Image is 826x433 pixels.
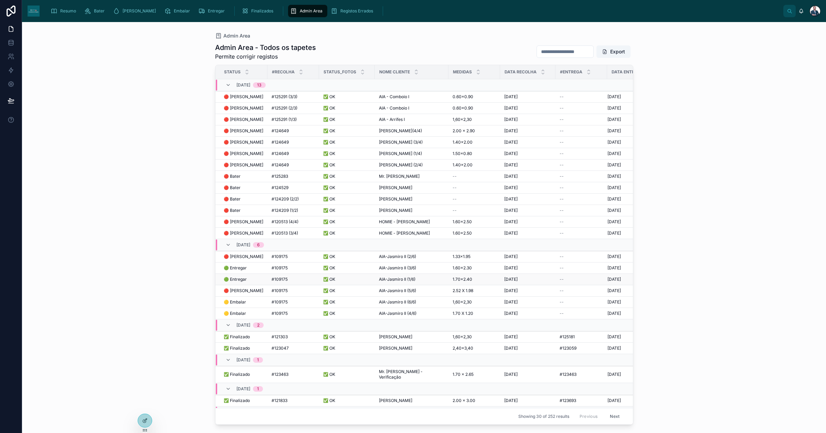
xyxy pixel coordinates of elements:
[224,230,263,236] span: 🔴 [PERSON_NAME]
[224,151,263,156] span: 🔴 [PERSON_NAME]
[379,254,444,259] a: AIA-Jasmiro II (2/6)
[560,185,564,190] span: --
[453,174,457,179] span: --
[607,185,657,190] a: [DATE]
[504,185,518,190] span: [DATE]
[323,162,371,168] a: ✅ OK
[453,230,496,236] a: 1.60×2.50
[272,265,288,271] span: #109175
[340,8,373,14] span: Registos Errados
[224,128,263,134] a: 🔴 [PERSON_NAME]
[560,254,603,259] a: --
[94,8,105,14] span: Bater
[453,196,496,202] a: --
[323,185,335,190] span: ✅ OK
[607,94,657,100] a: [DATE]
[504,265,518,271] span: [DATE]
[560,208,564,213] span: --
[224,265,263,271] a: 🟢 Entregar
[560,185,603,190] a: --
[272,299,288,305] span: #109175
[272,277,288,282] span: #109175
[82,5,109,17] a: Bater
[453,128,475,134] span: 2.00 x 2.90
[504,174,518,179] span: [DATE]
[111,5,161,17] a: [PERSON_NAME]
[453,162,473,168] span: 1.40×2.00
[607,288,657,293] a: [DATE]
[379,208,444,213] a: [PERSON_NAME]
[224,265,247,271] span: 🟢 Entregar
[272,151,315,156] a: #124649
[504,208,551,213] a: [DATE]
[224,105,263,111] a: 🔴 [PERSON_NAME]
[323,105,335,111] span: ✅ OK
[272,94,315,100] a: #125291 (3/3)
[196,5,230,17] a: Entregar
[323,174,335,179] span: ✅ OK
[504,140,518,145] span: [DATE]
[379,128,444,134] a: [PERSON_NAME](4/4)
[453,105,473,111] span: 0.60x0.90
[323,254,371,259] a: ✅ OK
[504,208,518,213] span: [DATE]
[379,277,444,282] a: AIA-Jasmiro II (1/6)
[272,299,315,305] a: #109175
[379,265,444,271] a: AIA-Jasmiro II (3/6)
[560,196,564,202] span: --
[607,254,621,259] span: [DATE]
[272,117,297,122] span: #125291 (1/3)
[379,219,444,225] a: HOMIE - [PERSON_NAME]
[224,277,263,282] a: 🟢 Entregar
[453,162,496,168] a: 1.40×2.00
[272,196,315,202] a: #124209 (2/2)
[560,277,603,282] a: --
[607,265,657,271] a: [DATE]
[224,140,263,145] a: 🔴 [PERSON_NAME]
[224,185,241,190] span: 🔴 Bater
[272,105,315,111] a: #125291 (2/3)
[504,174,551,179] a: [DATE]
[607,185,621,190] span: [DATE]
[607,128,621,134] span: [DATE]
[560,128,603,134] a: --
[560,174,564,179] span: --
[504,128,551,134] a: [DATE]
[379,265,416,271] span: AIA-Jasmiro II (3/6)
[607,174,621,179] span: [DATE]
[504,94,518,100] span: [DATE]
[379,185,412,190] span: [PERSON_NAME]
[560,151,564,156] span: --
[272,105,297,111] span: #125291 (2/3)
[323,277,371,282] a: ✅ OK
[60,8,76,14] span: Resumo
[272,208,298,213] span: #124209 (1/2)
[379,162,423,168] span: [PERSON_NAME] (2/4)
[607,277,657,282] a: [DATE]
[123,8,156,14] span: [PERSON_NAME]
[379,151,444,156] a: [PERSON_NAME] (1/4)
[607,230,657,236] a: [DATE]
[323,185,371,190] a: ✅ OK
[453,254,470,259] span: 1.33×1.95
[379,105,444,111] a: AIA - Comboio I
[224,185,263,190] a: 🔴 Bater
[607,151,621,156] span: [DATE]
[453,196,457,202] span: --
[504,277,518,282] span: [DATE]
[224,174,241,179] span: 🔴 Bater
[49,5,81,17] a: Resumo
[453,117,496,122] a: 1,60×2,30
[560,174,603,179] a: --
[504,162,551,168] a: [DATE]
[379,288,444,293] a: AIA-Jasmiro II (5/6)
[272,208,315,213] a: #124209 (1/2)
[560,230,564,236] span: --
[236,242,250,248] span: [DATE]
[28,6,40,17] img: App logo
[323,105,371,111] a: ✅ OK
[323,265,371,271] a: ✅ OK
[323,140,371,145] a: ✅ OK
[453,94,496,100] a: 0.60x0.90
